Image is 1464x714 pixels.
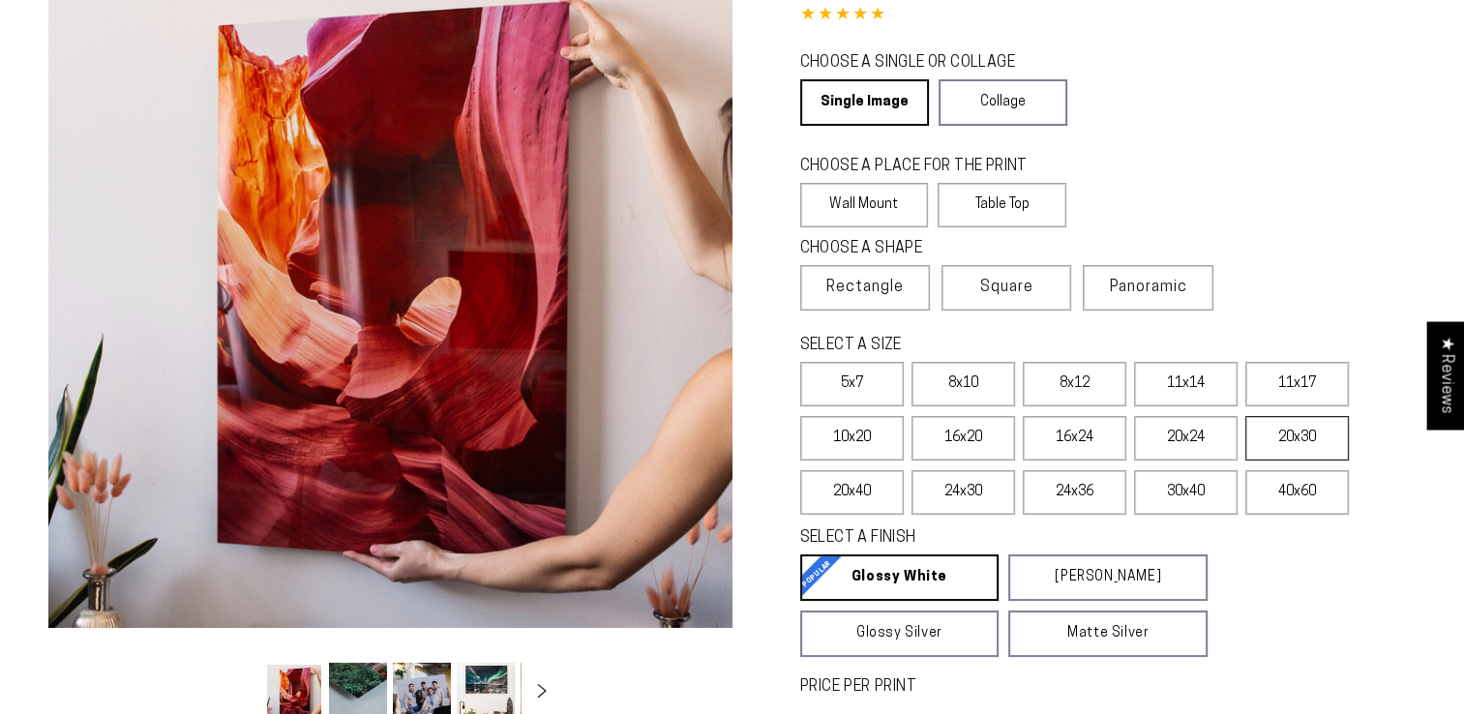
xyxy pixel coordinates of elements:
label: 8x10 [911,362,1015,406]
label: Table Top [938,183,1066,227]
legend: SELECT A SIZE [800,335,1162,357]
label: 10x20 [800,416,904,461]
label: 11x17 [1245,362,1349,406]
a: Single Image [800,79,929,126]
label: 11x14 [1134,362,1238,406]
label: 5x7 [800,362,904,406]
label: 40x60 [1245,470,1349,515]
a: Collage [939,79,1067,126]
label: 8x12 [1023,362,1126,406]
span: Rectangle [826,276,904,299]
label: 24x30 [911,470,1015,515]
div: 4.85 out of 5.0 stars [800,2,1417,30]
legend: CHOOSE A SINGLE OR COLLAGE [800,52,1050,74]
label: 16x24 [1023,416,1126,461]
button: Slide left [217,671,259,714]
legend: CHOOSE A SHAPE [800,238,1052,260]
label: 20x30 [1245,416,1349,461]
label: PRICE PER PRINT [800,676,1417,699]
a: [PERSON_NAME] [1008,554,1208,601]
span: Square [980,276,1033,299]
label: 20x40 [800,470,904,515]
legend: CHOOSE A PLACE FOR THE PRINT [800,156,1049,178]
label: 20x24 [1134,416,1238,461]
label: 16x20 [911,416,1015,461]
button: Slide right [521,671,563,714]
label: Wall Mount [800,183,929,227]
label: 30x40 [1134,470,1238,515]
div: Click to open Judge.me floating reviews tab [1427,321,1464,429]
a: Matte Silver [1008,610,1208,657]
span: Panoramic [1110,280,1187,295]
a: Glossy Silver [800,610,1000,657]
a: Glossy White [800,554,1000,601]
label: 24x36 [1023,470,1126,515]
legend: SELECT A FINISH [800,527,1162,550]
